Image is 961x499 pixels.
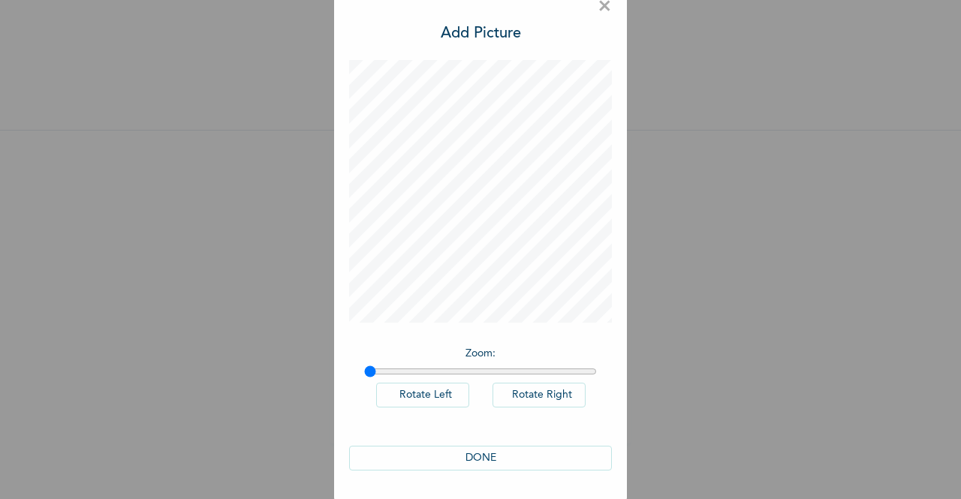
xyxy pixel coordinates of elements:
button: DONE [349,446,612,470]
span: Please add a recent Passport Photograph [345,275,616,336]
button: Rotate Right [493,383,586,407]
p: Zoom : [364,346,597,362]
button: Rotate Left [376,383,469,407]
h3: Add Picture [441,23,521,45]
